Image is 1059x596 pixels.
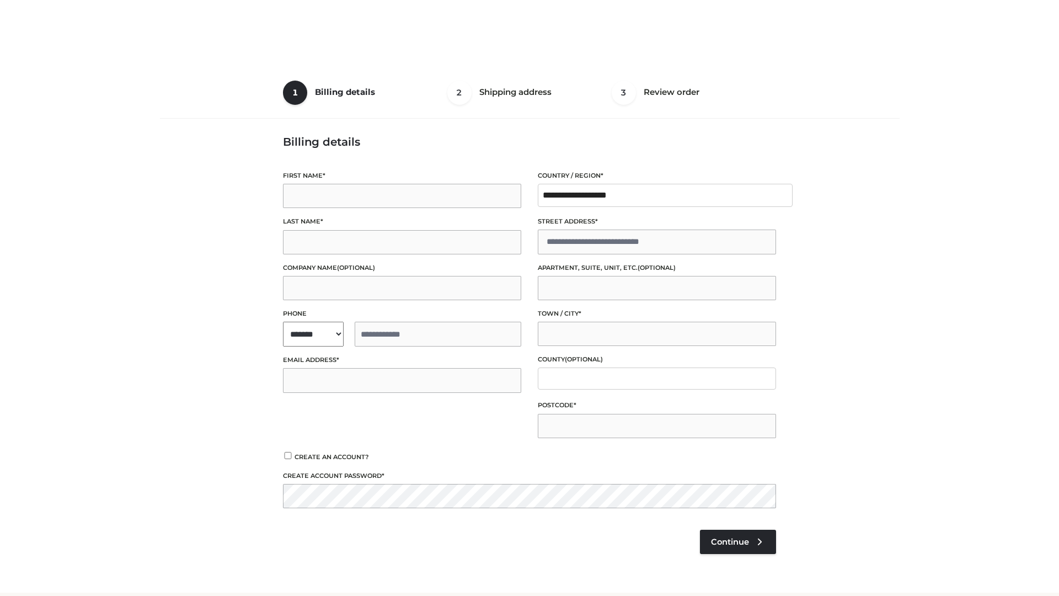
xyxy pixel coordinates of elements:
span: (optional) [565,355,603,363]
label: Email address [283,355,521,365]
label: Company name [283,263,521,273]
label: Town / City [538,308,776,319]
span: Continue [711,537,749,547]
label: Country / Region [538,171,776,181]
label: Last name [283,216,521,227]
label: Phone [283,308,521,319]
span: Create an account? [295,453,369,461]
label: County [538,354,776,365]
label: Street address [538,216,776,227]
a: Continue [700,530,776,554]
span: Shipping address [479,87,552,97]
label: Postcode [538,400,776,411]
label: First name [283,171,521,181]
span: (optional) [638,264,676,272]
input: Create an account? [283,452,293,459]
span: Billing details [315,87,375,97]
span: Review order [644,87,699,97]
label: Create account password [283,471,776,481]
span: 1 [283,81,307,105]
span: (optional) [337,264,375,272]
span: 2 [447,81,472,105]
span: 3 [612,81,636,105]
label: Apartment, suite, unit, etc. [538,263,776,273]
h3: Billing details [283,135,776,148]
